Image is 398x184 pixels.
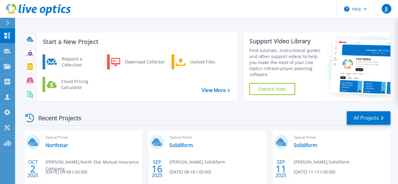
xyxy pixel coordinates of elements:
[249,37,322,45] div: Support Video Library
[169,134,263,141] span: Optical Prime
[43,54,104,69] a: Request a Collection
[46,142,68,148] a: Northstar
[294,159,349,165] span: [PERSON_NAME] , Solidiform
[58,78,103,90] div: Cloud Pricing Calculator
[46,169,87,175] span: [DATE] 09:58 (-05:00)
[385,6,387,11] span: JJ
[43,77,104,92] a: Cloud Pricing Calculator
[152,166,163,171] span: 16
[122,56,167,68] div: Download Collector
[107,54,169,69] a: Download Collector
[249,83,295,95] a: Explore Now!
[27,158,39,180] div: OCT 2025
[347,111,390,125] a: All Projects
[275,158,287,180] div: SEP 2025
[276,166,286,171] span: 11
[23,111,90,125] div: Recent Projects
[294,142,317,148] a: Solidiform
[294,169,335,175] span: [DATE] 11:13 (-05:00)
[294,134,387,141] span: Optical Prime
[151,158,163,180] div: SEP 2025
[169,142,193,148] a: Solidiform
[202,87,230,93] a: View More
[59,56,103,68] div: Request a Collection
[187,56,232,68] div: Upload Files
[46,134,139,141] span: Optical Prime
[249,48,322,78] div: Find tutorials, instructional guides and other support videos to help you make the most of your L...
[30,166,36,171] span: 2
[43,38,230,45] h3: Start a New Project
[169,159,225,165] span: [PERSON_NAME] , Solidiform
[169,169,211,175] span: [DATE] 08:18 (-05:00)
[46,159,142,172] span: [PERSON_NAME] , North Star Mutual Insurance Company
[172,54,233,69] a: Upload Files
